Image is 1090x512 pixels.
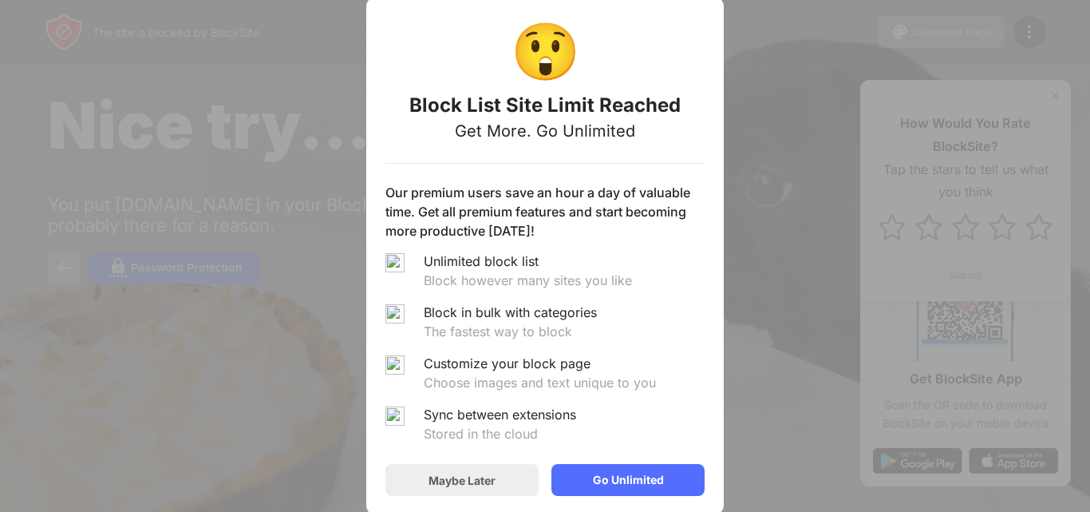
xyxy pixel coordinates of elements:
div: The fastest way to block [424,323,597,343]
div: Sync between extensions [424,407,576,426]
div: Our premium users save an hour a day of valuable time. Get all premium features and start becomin... [385,183,705,240]
div: Block however many sites you like [424,272,632,292]
div: Maybe Later [428,474,496,487]
img: check-green.svg [385,355,405,375]
div: Customize your block page [424,355,656,375]
img: check-green.svg [385,304,405,323]
div: Get More. Go Unlimited [385,118,705,144]
div: Go Unlimited [551,464,705,496]
div: Unlimited block list [424,253,632,272]
div: Block List Site Limit Reached [385,93,705,118]
div: Block in bulk with categories [424,304,597,323]
img: check-green.svg [385,407,405,426]
div: Stored in the cloud [424,426,576,445]
img: check-green.svg [385,253,405,272]
div: Choose images and text unique to you [424,375,656,394]
div: 😲 [385,16,705,86]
